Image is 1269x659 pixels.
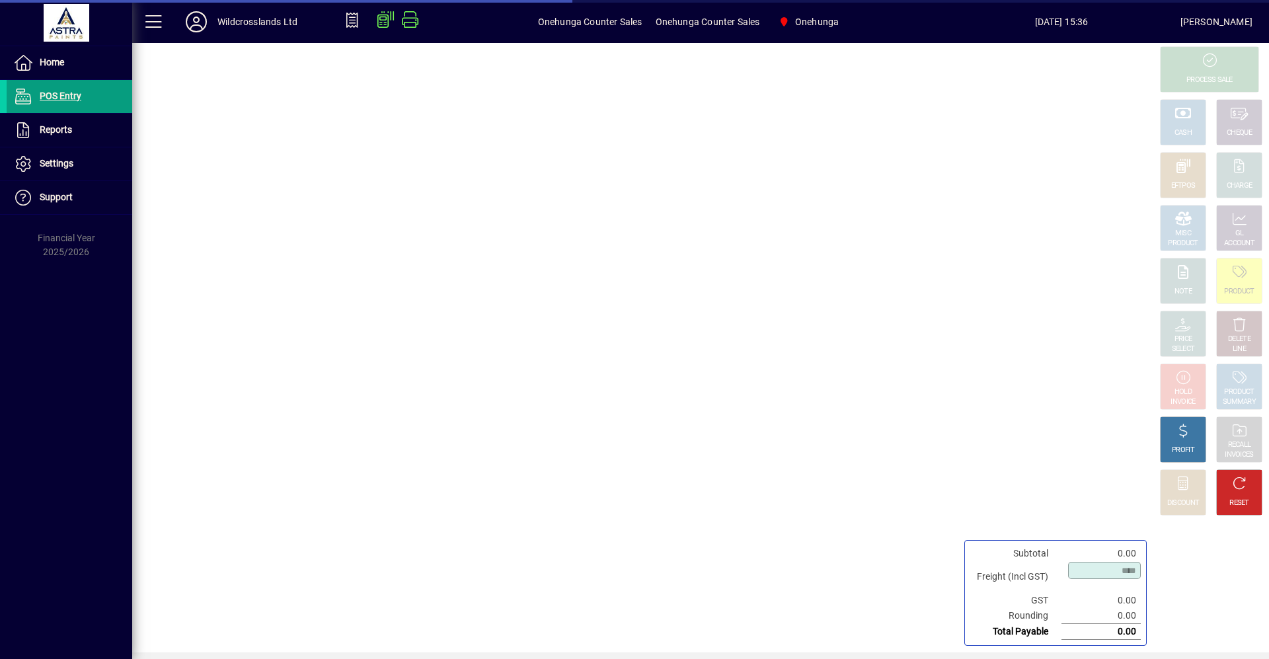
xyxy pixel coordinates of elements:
div: PRODUCT [1224,387,1254,397]
span: Onehunga [773,10,844,34]
div: PRODUCT [1168,239,1198,249]
span: Onehunga [795,11,839,32]
span: Onehunga Counter Sales [656,11,760,32]
a: Support [7,181,132,214]
div: SELECT [1172,344,1195,354]
div: DELETE [1228,334,1250,344]
div: RESET [1229,498,1249,508]
span: Support [40,192,73,202]
td: 0.00 [1061,593,1141,608]
div: PROCESS SALE [1186,75,1233,85]
td: GST [970,593,1061,608]
span: Settings [40,158,73,169]
div: INVOICE [1171,397,1195,407]
div: HOLD [1174,387,1192,397]
a: Reports [7,114,132,147]
div: [PERSON_NAME] [1180,11,1252,32]
div: LINE [1233,344,1246,354]
div: PRICE [1174,334,1192,344]
td: 0.00 [1061,608,1141,624]
span: Home [40,57,64,67]
div: CHARGE [1227,181,1252,191]
div: ACCOUNT [1224,239,1254,249]
div: NOTE [1174,287,1192,297]
div: SUMMARY [1223,397,1256,407]
div: GL [1235,229,1244,239]
td: Rounding [970,608,1061,624]
td: 0.00 [1061,546,1141,561]
div: RECALL [1228,440,1251,450]
div: INVOICES [1225,450,1253,460]
span: POS Entry [40,91,81,101]
div: PROFIT [1172,446,1194,455]
span: Onehunga Counter Sales [538,11,642,32]
span: [DATE] 15:36 [942,11,1180,32]
td: Total Payable [970,624,1061,640]
div: CHEQUE [1227,128,1252,138]
div: MISC [1175,229,1191,239]
a: Home [7,46,132,79]
td: Subtotal [970,546,1061,561]
div: CASH [1174,128,1192,138]
div: EFTPOS [1171,181,1196,191]
td: Freight (Incl GST) [970,561,1061,593]
button: Profile [175,10,217,34]
div: DISCOUNT [1167,498,1199,508]
td: 0.00 [1061,624,1141,640]
div: PRODUCT [1224,287,1254,297]
div: Wildcrosslands Ltd [217,11,297,32]
span: Reports [40,124,72,135]
a: Settings [7,147,132,180]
